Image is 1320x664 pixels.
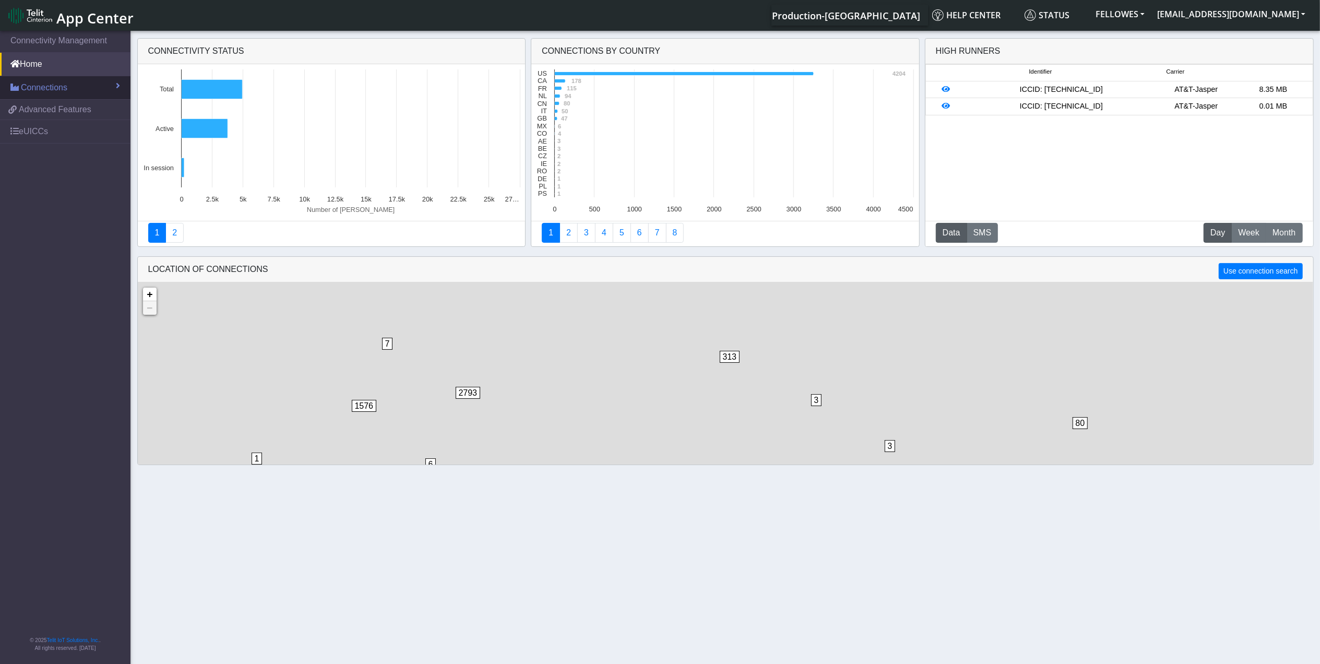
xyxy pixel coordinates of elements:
a: Usage by Carrier [613,223,631,243]
button: Use connection search [1219,263,1302,279]
div: LOCATION OF CONNECTIONS [138,257,1313,282]
div: 8.35 MB [1235,84,1312,96]
a: Status [1020,5,1089,26]
text: NL [539,92,547,100]
text: Number of [PERSON_NAME] [306,206,395,214]
text: 94 [565,93,572,99]
button: FELLOWES [1089,5,1151,23]
span: 80 [1073,417,1088,429]
text: 0 [553,205,557,213]
div: Connections By Country [531,39,919,64]
text: CN [538,100,547,108]
button: Month [1266,223,1302,243]
text: 0 [180,195,183,203]
text: 178 [572,78,581,84]
span: Production-[GEOGRAPHIC_DATA] [772,9,920,22]
text: IT [541,107,548,115]
text: 5k [240,195,247,203]
text: 4500 [898,205,913,213]
button: Day [1204,223,1232,243]
span: Day [1210,227,1225,239]
text: 4000 [866,205,881,213]
text: CO [537,129,547,137]
text: US [538,69,547,77]
span: 1 [252,453,263,465]
img: knowledge.svg [932,9,944,21]
text: 10k [299,195,310,203]
text: 20k [422,195,433,203]
div: 0.01 MB [1235,101,1312,112]
text: PS [538,189,547,197]
div: AT&T-Jasper [1158,84,1235,96]
text: Active [156,125,174,133]
text: MX [537,122,548,130]
div: Connectivity status [138,39,526,64]
div: ICCID: [TECHNICAL_ID] [965,84,1158,96]
a: Deployment status [165,223,184,243]
a: Connectivity status [148,223,167,243]
text: 4 [558,131,562,137]
text: 19288 [421,125,437,132]
text: 115 [567,85,577,91]
text: 2 [557,153,561,159]
text: 2 [557,168,561,174]
span: Week [1238,227,1259,239]
text: 3000 [787,205,801,213]
text: In session [144,164,174,172]
text: 7.5k [267,195,280,203]
a: Zoom out [143,301,157,315]
text: 50 [562,108,568,114]
text: AE [538,137,547,145]
text: 15k [361,195,372,203]
text: 12.5k [327,195,343,203]
a: 14 Days Trend [631,223,649,243]
text: 17.5k [388,195,405,203]
text: IE [541,160,547,168]
text: PL [539,182,548,190]
span: App Center [56,8,134,28]
span: Help center [932,9,1001,21]
img: status.svg [1025,9,1036,21]
text: 80 [564,100,570,106]
text: 2 [557,161,561,167]
img: logo-telit-cinterion-gw-new.png [8,7,52,24]
text: 3 [557,146,561,152]
div: High Runners [936,45,1001,57]
text: 1 [557,175,561,182]
a: Telit IoT Solutions, Inc. [47,637,99,643]
text: 3 [557,138,561,144]
span: 3 [811,394,822,406]
span: 1576 [352,400,377,412]
text: BE [538,145,547,152]
text: 1 [557,191,561,197]
text: 22.5k [450,195,467,203]
nav: Summary paging [542,223,909,243]
text: 1000 [627,205,642,213]
button: Week [1231,223,1266,243]
text: 25373 [496,86,513,92]
a: Zoom in [143,288,157,301]
text: 4204 [893,70,906,77]
text: 47 [561,115,567,122]
span: Identifier [1029,67,1052,76]
text: 2.5k [206,195,219,203]
span: 3 [885,440,896,452]
text: 1177 [199,164,212,171]
text: 500 [589,205,600,213]
span: 2793 [456,387,481,399]
a: Carrier [560,223,578,243]
text: 27… [505,195,519,203]
text: DE [538,175,547,183]
a: Your current platform instance [771,5,920,26]
div: 1 [252,453,262,484]
button: SMS [967,223,998,243]
nav: Summary paging [148,223,515,243]
span: Month [1273,227,1295,239]
a: Help center [928,5,1020,26]
span: Carrier [1166,67,1184,76]
a: Not Connected for 30 days [666,223,684,243]
text: 1 [557,183,561,189]
a: Usage per Country [577,223,596,243]
a: App Center [8,4,132,27]
text: CA [538,77,547,85]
